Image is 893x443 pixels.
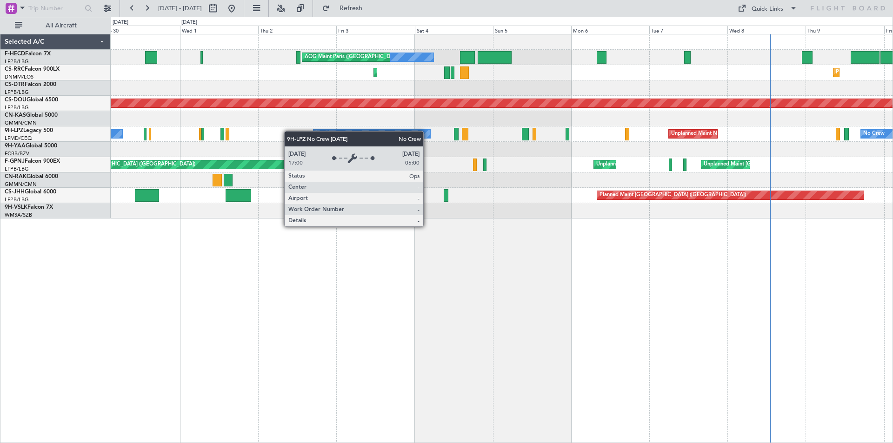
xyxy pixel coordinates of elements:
[376,66,473,79] div: Planned Maint Lagos ([PERSON_NAME])
[733,1,802,16] button: Quick Links
[727,26,806,34] div: Wed 8
[5,143,57,149] a: 9H-YAAGlobal 5000
[28,1,82,15] input: Trip Number
[5,205,53,210] a: 9H-VSLKFalcon 7X
[158,4,202,13] span: [DATE] - [DATE]
[5,189,56,195] a: CS-JHHGlobal 6000
[5,212,32,218] a: WMSA/SZB
[5,174,27,179] span: CN-RAK
[316,127,337,141] div: No Crew
[5,97,58,103] a: CS-DOUGlobal 6500
[332,5,371,12] span: Refresh
[5,104,29,111] a: LFPB/LBG
[5,128,23,133] span: 9H-LPZ
[24,22,98,29] span: All Aircraft
[5,97,27,103] span: CS-DOU
[5,51,25,57] span: F-HECD
[5,89,29,96] a: LFPB/LBG
[113,19,128,26] div: [DATE]
[5,119,37,126] a: GMMN/CMN
[5,189,25,195] span: CS-JHH
[5,143,26,149] span: 9H-YAA
[571,26,649,34] div: Mon 6
[671,127,781,141] div: Unplanned Maint Nice ([GEOGRAPHIC_DATA])
[863,127,885,141] div: No Crew
[5,58,29,65] a: LFPB/LBG
[5,112,58,118] a: CN-KASGlobal 5000
[806,26,884,34] div: Thu 9
[5,205,27,210] span: 9H-VSLK
[5,66,25,72] span: CS-RRC
[49,158,195,172] div: Planned Maint [GEOGRAPHIC_DATA] ([GEOGRAPHIC_DATA])
[181,19,197,26] div: [DATE]
[415,26,493,34] div: Sat 4
[5,165,29,172] a: LFPB/LBG
[318,1,373,16] button: Refresh
[5,196,29,203] a: LFPB/LBG
[5,150,29,157] a: FCBB/BZV
[5,181,37,188] a: GMMN/CMN
[704,158,857,172] div: Unplanned Maint [GEOGRAPHIC_DATA] ([GEOGRAPHIC_DATA])
[102,26,180,34] div: Tue 30
[493,26,571,34] div: Sun 5
[5,73,33,80] a: DNMM/LOS
[336,26,414,34] div: Fri 3
[5,159,25,164] span: F-GPNJ
[752,5,783,14] div: Quick Links
[5,135,32,142] a: LFMD/CEQ
[5,82,56,87] a: CS-DTRFalcon 2000
[5,66,60,72] a: CS-RRCFalcon 900LX
[5,51,51,57] a: F-HECDFalcon 7X
[5,159,60,164] a: F-GPNJFalcon 900EX
[5,112,26,118] span: CN-KAS
[305,50,402,64] div: AOG Maint Paris ([GEOGRAPHIC_DATA])
[10,18,101,33] button: All Aircraft
[649,26,727,34] div: Tue 7
[180,26,258,34] div: Wed 1
[258,26,336,34] div: Thu 2
[5,82,25,87] span: CS-DTR
[5,174,58,179] a: CN-RAKGlobal 6000
[5,128,53,133] a: 9H-LPZLegacy 500
[600,188,746,202] div: Planned Maint [GEOGRAPHIC_DATA] ([GEOGRAPHIC_DATA])
[596,158,749,172] div: Unplanned Maint [GEOGRAPHIC_DATA] ([GEOGRAPHIC_DATA])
